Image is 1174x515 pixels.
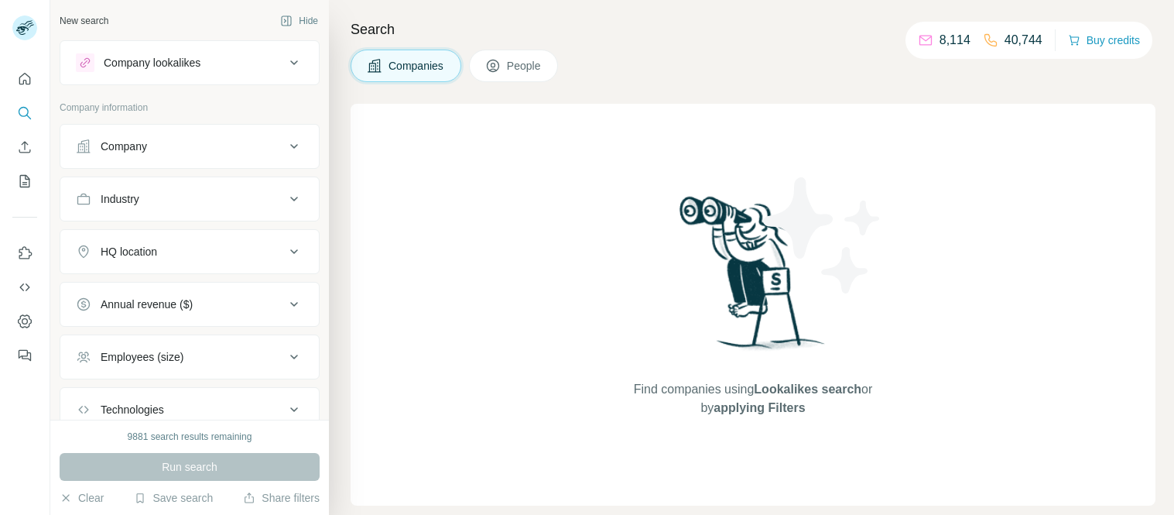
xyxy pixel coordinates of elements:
[101,402,164,417] div: Technologies
[101,244,157,259] div: HQ location
[60,286,319,323] button: Annual revenue ($)
[507,58,543,74] span: People
[60,233,319,270] button: HQ location
[12,167,37,195] button: My lists
[60,128,319,165] button: Company
[12,133,37,161] button: Enrich CSV
[60,391,319,428] button: Technologies
[12,99,37,127] button: Search
[1005,31,1042,50] p: 40,744
[351,19,1155,40] h4: Search
[12,239,37,267] button: Use Surfe on LinkedIn
[1068,29,1140,51] button: Buy credits
[940,31,970,50] p: 8,114
[104,55,200,70] div: Company lookalikes
[629,380,877,417] span: Find companies using or by
[714,401,805,414] span: applying Filters
[243,490,320,506] button: Share filters
[60,14,108,28] div: New search
[101,297,193,312] div: Annual revenue ($)
[60,101,320,115] p: Company information
[60,44,319,81] button: Company lookalikes
[134,490,213,506] button: Save search
[12,273,37,301] button: Use Surfe API
[12,342,37,369] button: Feedback
[101,139,147,154] div: Company
[753,166,892,305] img: Surfe Illustration - Stars
[12,65,37,93] button: Quick start
[269,9,329,33] button: Hide
[388,58,445,74] span: Companies
[60,338,319,376] button: Employees (size)
[12,307,37,335] button: Dashboard
[754,383,861,396] span: Lookalikes search
[128,430,252,444] div: 9881 search results remaining
[60,490,104,506] button: Clear
[673,192,833,365] img: Surfe Illustration - Woman searching with binoculars
[60,180,319,218] button: Industry
[101,191,139,207] div: Industry
[101,349,183,365] div: Employees (size)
